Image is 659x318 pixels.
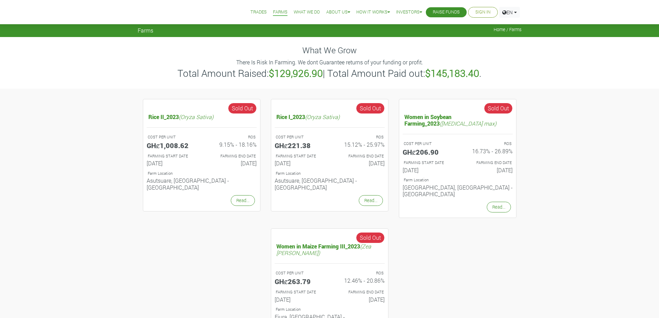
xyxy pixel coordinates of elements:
[179,113,213,120] i: (Oryza Sativa)
[275,277,324,285] h5: A unit is 1/8th of an acre, approximately 500m<sup>2</sup>. Visit our <a href='/en/faq/'>FAQs</a>...
[147,112,257,122] h5: Rice II_2023
[403,112,513,128] h5: Women in Soybean Farming_2023
[275,241,385,258] h5: Women in Maize Farming III_2023
[305,113,340,120] i: (Oryza Sativa)
[499,7,520,18] a: EN
[276,270,323,276] p: A unit is 1/8th of an acre, approximately 500m<sup>2</sup>. Visit our <a href='/en/faq/'>FAQs</a>...
[276,134,323,140] p: A unit is 1/8th of an acre, approximately 500m<sup>2</sup>. Visit our <a href='/en/faq/'>FAQs</a>...
[494,27,522,32] span: Home / Farms
[336,134,384,140] p: Return on Funding is the percentage profit you stand to earn.Visit our FAQs more info. Visit our ...
[139,67,521,79] h3: Total Amount Raised: | Total Amount Paid out: .
[207,141,257,148] h6: Return on Funding is the percentage profit you stand to earn.Visit our FAQs more info. Visit our ...
[403,167,452,173] h6: Your crop farm cycle officially starts on this day with land preparation.
[276,171,384,176] p: Location of Farm
[335,277,385,284] h6: Return on Funding is the percentage profit you stand to earn.Visit our FAQs more info. Visit our ...
[404,177,512,183] p: Location of Farm
[276,243,371,256] i: (Zea [PERSON_NAME])
[148,171,256,176] p: Location of Farm
[464,160,512,166] p: Your crop farm cycle officially ends on this day with harvesting.Trade of the harvested crop imme...
[148,153,195,159] p: Your crop farm cycle officially starts on this day with land preparation.
[138,27,153,34] span: Farms
[433,9,460,16] a: Raise Funds
[208,134,256,140] p: Return on Funding is the percentage profit you stand to earn.Visit our FAQs more info. Visit our ...
[231,195,255,206] a: Read...
[403,184,513,197] h6: [GEOGRAPHIC_DATA], [GEOGRAPHIC_DATA] - [GEOGRAPHIC_DATA]
[356,232,385,243] span: Sold Out
[294,9,320,16] a: What We Do
[335,296,385,303] h6: Your crop farm cycle officially ends on this day with harvesting.Trade of the harvested crop imme...
[475,9,491,16] a: Sign In
[276,153,323,159] p: Your crop farm cycle officially starts on this day with land preparation.
[275,296,324,303] h6: Your crop farm cycle officially starts on this day with land preparation.
[440,120,496,127] i: ([MEDICAL_DATA] max)
[228,103,257,114] span: Sold Out
[276,307,384,312] p: Location of Farm
[275,177,385,190] h6: Asutsuare, [GEOGRAPHIC_DATA] - [GEOGRAPHIC_DATA]
[336,270,384,276] p: Return on Funding is the percentage profit you stand to earn.Visit our FAQs more info. Visit our ...
[487,202,511,212] a: Read...
[463,148,513,154] h6: Return on Funding is the percentage profit you stand to earn.Visit our FAQs more info. Visit our ...
[207,160,257,166] h6: Your crop farm cycle officially ends on this day with harvesting.Trade of the harvested crop imme...
[404,160,451,166] p: Your crop farm cycle officially starts on this day with land preparation.
[356,9,390,16] a: How it Works
[147,160,196,166] h6: Your crop farm cycle officially starts on this day with land preparation.
[273,9,287,16] a: Farms
[403,148,452,156] h5: A unit is 1/8th of an acre, approximately 500m<sup>2</sup>. Visit our <a href='/en/faq/'>FAQs</a>...
[404,141,451,147] p: A unit is 1/8th of an acre, approximately 500m<sup>2</sup>. Visit our <a href='/en/faq/'>FAQs</a>...
[275,112,385,122] h5: Rice I_2023
[425,67,479,80] b: $145,183.40
[336,153,384,159] p: Your crop farm cycle officially ends on this day with harvesting.Trade of the harvested crop imme...
[138,45,522,55] h4: What We Grow
[359,195,383,206] a: Read...
[326,9,350,16] a: About Us
[139,58,521,66] p: There Is Risk In Farming. We dont Guarantee returns of your funding or profit.
[276,289,323,295] p: Your crop farm cycle officially starts on this day with land preparation.
[148,134,195,140] p: A unit is 1/8th of an acre, approximately 500m<sup>2</sup>. Visit our <a href='/en/faq/'>FAQs</a>...
[484,103,513,114] span: Sold Out
[275,160,324,166] h6: Your crop farm cycle officially starts on this day with land preparation.
[335,160,385,166] h6: Your crop farm cycle officially ends on this day with harvesting.Trade of the harvested crop imme...
[464,141,512,147] p: Return on Funding is the percentage profit you stand to earn.Visit our FAQs more info. Visit our ...
[335,141,385,148] h6: Return on Funding is the percentage profit you stand to earn.Visit our FAQs more info. Visit our ...
[269,67,323,80] b: $129,926.90
[396,9,422,16] a: Investors
[356,103,385,114] span: Sold Out
[336,289,384,295] p: Your crop farm cycle officially ends on this day with harvesting.Trade of the harvested crop imme...
[208,153,256,159] p: Your crop farm cycle officially ends on this day with harvesting.Trade of the harvested crop imme...
[463,167,513,173] h6: Your crop farm cycle officially ends on this day with harvesting.Trade of the harvested crop imme...
[275,141,324,149] h5: A unit is 1/8th of an acre, approximately 500m<sup>2</sup>. Visit our <a href='/en/faq/'>FAQs</a>...
[147,177,257,190] h6: Asutsuare, [GEOGRAPHIC_DATA] - [GEOGRAPHIC_DATA]
[147,141,196,149] h5: A unit is 1/8th of an acre, approximately 500m<sup>2</sup>. Visit our <a href='/en/faq/'>FAQs</a>...
[250,9,267,16] a: Trades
